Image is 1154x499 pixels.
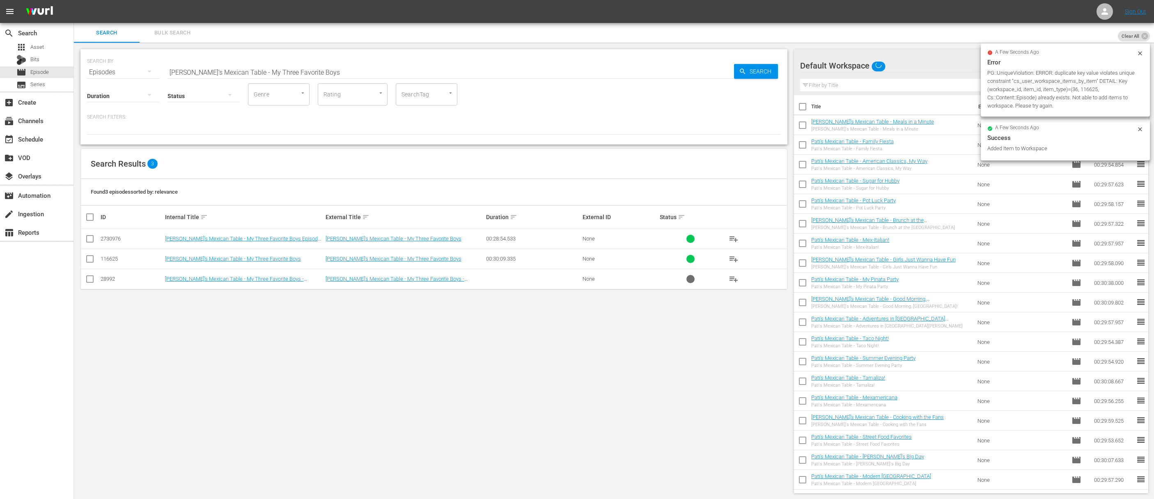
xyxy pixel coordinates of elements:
span: Episode [1071,298,1081,307]
a: [PERSON_NAME]'s Mexican Table - Brunch at the [GEOGRAPHIC_DATA] [811,217,927,229]
td: None [974,174,1068,194]
td: 00:30:07.633 [1091,450,1136,470]
a: [PERSON_NAME]'s Mexican Table - My Three Favorite Boys - Duplicate [326,276,468,288]
span: Episode [1071,160,1081,169]
td: 00:29:54.920 [1091,352,1136,371]
td: None [974,115,1068,135]
span: reorder [1136,435,1146,445]
span: Schedule [4,135,14,144]
div: Episodes [87,61,159,84]
span: reorder [1136,336,1146,346]
div: Duration [486,212,580,222]
span: VOD [4,153,14,163]
a: [PERSON_NAME]'s Mexican Table - My Three Favorite Boys [165,256,301,262]
span: menu [5,7,15,16]
img: ans4CAIJ8jUAAAAAAAAAAAAAAAAAAAAAAAAgQb4GAAAAAAAAAAAAAAAAAAAAAAAAJMjXAAAAAAAAAAAAAAAAAAAAAAAAgAT5G... [20,2,59,21]
span: sort [200,213,208,221]
span: Episode [1071,199,1081,209]
span: Episode [1071,455,1081,465]
span: Create [4,98,14,108]
td: 00:29:59.525 [1091,411,1136,430]
td: 00:29:53.652 [1091,430,1136,450]
div: External Title [326,212,484,222]
td: None [974,430,1068,450]
span: a few seconds ago [995,49,1039,56]
a: [PERSON_NAME]'s Mexican Table - My Three Favorite Boys - Duplicate [165,276,307,288]
td: None [974,391,1068,411]
button: Open [299,89,307,97]
span: Episode [1071,376,1081,386]
span: Bits [30,55,39,64]
button: playlist_add [724,269,743,289]
td: None [974,253,1068,273]
span: Reports [4,228,14,238]
div: Added Item to Workspace [987,144,1135,153]
td: 00:29:56.255 [1091,391,1136,411]
span: reorder [1136,396,1146,405]
span: Episode [1071,179,1081,189]
a: [PERSON_NAME]'s Mexican Table - Girls Just Wanna Have Fun [811,256,956,263]
td: 00:29:57.957 [1091,233,1136,253]
div: None [583,256,657,262]
div: Error [987,57,1143,67]
td: 00:29:58.090 [1091,253,1136,273]
button: Open [377,89,385,97]
div: None [583,276,657,282]
span: reorder [1136,199,1146,208]
a: Sign Out [1125,8,1146,15]
div: Pati's Mexican Table - Modern [GEOGRAPHIC_DATA] [811,481,931,486]
span: Episode [1071,278,1081,288]
div: None [583,236,657,242]
span: Episode [1071,258,1081,268]
td: 00:30:09.802 [1091,293,1136,312]
a: Pati's Mexican Table - Summer Evening Party [811,355,915,361]
a: [PERSON_NAME]'s Mexican Table - My Three Favorite Boys Episode 3 Xumo [165,236,321,248]
span: Episode [16,67,26,77]
div: Pati's Mexican Table - Adventures in [GEOGRAPHIC_DATA][PERSON_NAME] [811,323,971,329]
a: Pati's Mexican Table - [PERSON_NAME]'s Big Day [811,453,924,460]
td: 00:29:58.157 [1091,194,1136,214]
a: Pati's Mexican Table - American Classics, My Way [811,158,927,164]
span: Episode [1071,357,1081,366]
div: Pati's Mexican Table - Mex-Italian! [811,245,889,250]
a: Pati's Mexican Table - Mex-Italian! [811,237,889,243]
th: Ext. ID [973,95,1067,118]
span: sort [510,213,517,221]
span: 3 [147,159,158,169]
span: reorder [1136,297,1146,307]
a: Pati's Mexican Table - My Pinata Party [811,276,899,282]
span: Search [746,64,778,79]
div: Pati's Mexican Table - Street Food Favorites [811,442,912,447]
td: 00:29:57.290 [1091,470,1136,490]
div: Pati's Mexican Table - Taco Night! [811,343,889,348]
span: Bulk Search [145,28,200,38]
button: playlist_add [724,249,743,269]
td: 00:29:57.623 [1091,174,1136,194]
a: [PERSON_NAME]'s Mexican Table - Cooking with the Fans [811,414,944,420]
div: Pati's Mexican Table - Mexamericana [811,402,897,407]
span: reorder [1136,376,1146,386]
td: None [974,470,1068,490]
td: 00:29:57.322 [1091,214,1136,233]
div: Status [660,212,722,222]
div: Pati's Mexican Table - Family Fiesta [811,146,894,151]
td: 00:30:38.000 [1091,273,1136,293]
td: 00:29:54.854 [1091,155,1136,174]
div: Pati's Mexican Table - Pot Luck Party [811,205,896,211]
span: Series [16,80,26,90]
span: Overlays [4,172,14,181]
a: Pati's Mexican Table - Taco Night! [811,335,889,341]
span: Channels [4,116,14,126]
div: 28992 [101,276,163,282]
span: reorder [1136,218,1146,228]
div: [PERSON_NAME]'s Mexican Table - Meals in a Minute [811,126,934,132]
div: Pati's Mexican Table - Sugar for Hubby [811,185,899,191]
td: None [974,233,1068,253]
div: [PERSON_NAME]'s Mexican Table - Brunch at the [GEOGRAPHIC_DATA] [811,225,971,230]
td: None [974,312,1068,332]
td: None [974,332,1068,352]
span: reorder [1136,455,1146,465]
span: create [4,209,14,219]
span: a few seconds ago [995,125,1039,131]
p: Search Filters: [87,114,781,121]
